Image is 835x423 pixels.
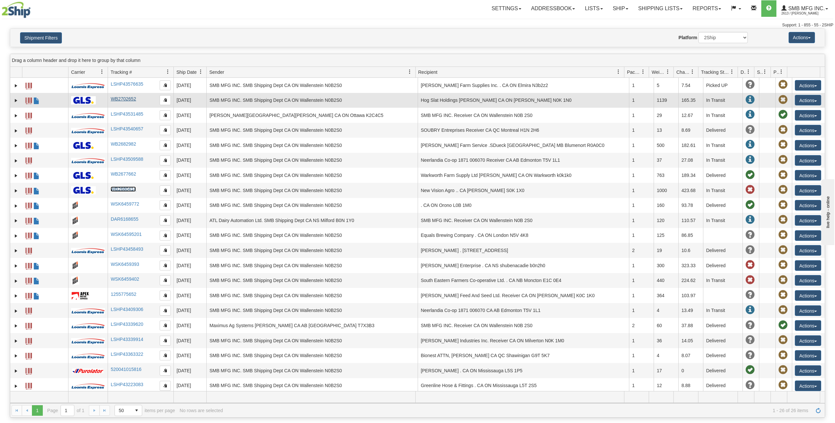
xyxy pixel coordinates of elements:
button: Actions [795,140,821,151]
a: Label [25,365,32,376]
a: Expand [13,187,19,194]
a: BOL / CMR [33,95,40,105]
a: Packages filter column settings [638,66,649,77]
button: Actions [795,170,821,181]
td: SMB MFG INC. SMB Shipping Dept CA ON Wallenstein N0B2S0 [206,273,418,288]
img: 30 - Loomis Express [71,112,105,119]
td: SOUBRY Entreprises Receiver CA QC Montreal H1N 2H6 [418,123,629,138]
a: Expand [13,308,19,314]
a: BOL / CMR [33,260,40,270]
td: 0 [678,363,703,378]
span: 2613 / [PERSON_NAME] [781,10,831,17]
iframe: chat widget [820,178,834,245]
td: 13.49 [678,303,703,318]
td: SMB MFG INC. SMB Shipping Dept CA ON Wallenstein N0B2S0 [206,138,418,153]
td: [PERSON_NAME][GEOGRAPHIC_DATA][PERSON_NAME] CA ON Ottawa K2C4C5 [206,108,418,123]
a: Expand [13,203,19,209]
td: 1 [629,93,654,108]
button: Shipment Filters [20,32,62,43]
a: Carrier filter column settings [96,66,108,77]
a: BOL / CMR [33,170,40,180]
td: Maximus Ag Systems [PERSON_NAME] CA AB [GEOGRAPHIC_DATA] T7X3B3 [206,318,418,333]
td: Delivered [703,198,743,213]
button: Copy to clipboard [160,95,171,105]
td: Delivered [703,123,743,138]
td: SMB MFG INC. SMB Shipping Dept CA ON Wallenstein N0B2S0 [206,93,418,108]
a: Label [25,200,32,210]
a: Label [25,275,32,285]
a: LSHP43458493 [111,246,143,252]
td: 1000 [654,183,678,198]
span: SMB MFG INC. [787,6,825,11]
td: Bionest ATTN, [PERSON_NAME] CA QC Shawinigan G9T 5K7 [418,348,629,363]
td: 440 [654,273,678,288]
button: Copy to clipboard [160,200,171,210]
a: Expand [13,82,19,89]
td: 110.57 [678,213,703,228]
td: Neerlandia Co-op 1871 006070 CA AB Edmonton T5V 1L1 [418,303,629,318]
a: Expand [13,368,19,374]
a: Label [25,290,32,300]
a: Recipient filter column settings [613,66,624,77]
td: SMB MFG INC. SMB Shipping Dept CA ON Wallenstein N0B2S0 [206,228,418,243]
td: [DATE] [173,78,206,93]
a: Expand [13,293,19,299]
a: Charge filter column settings [687,66,698,77]
td: 364 [654,288,678,303]
a: WB2677662 [111,171,136,177]
button: Copy to clipboard [160,275,171,285]
td: Delivered [703,168,743,183]
td: SMB MFG INC. SMB Shipping Dept CA ON Wallenstein N0B2S0 [206,378,418,393]
a: DAR6168655 [111,216,138,222]
img: 11 - Purolator [71,369,105,374]
button: Actions [795,80,821,91]
a: 1255775652 [111,292,136,297]
a: Lists [580,0,608,17]
a: Label [25,80,32,90]
img: 5013 - GLS Freight CA [71,186,96,194]
td: South Eastern Farmers Co-operative Ltd. . CA NB Moncton E1C 0E4 [418,273,629,288]
button: Actions [795,365,821,376]
td: [DATE] [173,198,206,213]
td: [DATE] [173,213,206,228]
td: 4 [654,303,678,318]
td: [DATE] [173,153,206,168]
td: 1 [629,258,654,273]
a: BOL / CMR [33,140,40,150]
a: Expand [13,217,19,224]
a: WSK6459772 [111,201,139,207]
td: 165.35 [678,93,703,108]
td: [DATE] [173,123,206,138]
a: Label [25,140,32,150]
a: Label [25,170,32,180]
a: Label [25,125,32,135]
td: 37.88 [678,318,703,333]
td: 36 [654,333,678,348]
button: Actions [795,155,821,166]
a: Expand [13,112,19,119]
a: Expand [13,278,19,284]
a: Settings [487,0,526,17]
td: 1 [629,108,654,123]
a: Label [25,305,32,315]
button: Actions [795,275,821,286]
a: WB2702652 [111,96,136,101]
button: Actions [795,260,821,271]
td: 189.34 [678,168,703,183]
a: Label [25,185,32,195]
button: Copy to clipboard [160,140,171,150]
a: LSHP43339914 [111,337,143,342]
td: [DATE] [173,273,206,288]
td: SMB MFG INC. Receiver CA ON Wallenstein N0B 2S0 [418,108,629,123]
td: 14.05 [678,333,703,348]
td: 120 [654,213,678,228]
img: 30 - Loomis Express [71,157,105,164]
td: [DATE] [173,303,206,318]
a: Label [25,155,32,165]
td: [DATE] [173,93,206,108]
td: Delivered [703,243,743,258]
a: LSHP43531485 [111,111,143,117]
td: Delivered [703,363,743,378]
td: In Transit [703,273,743,288]
td: Delivered [703,318,743,333]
